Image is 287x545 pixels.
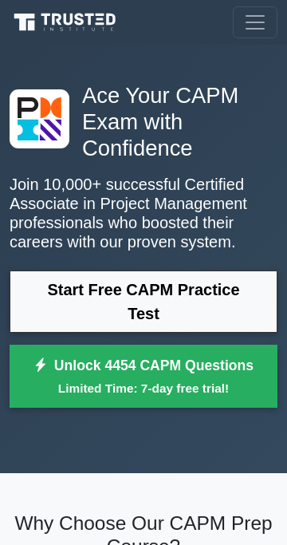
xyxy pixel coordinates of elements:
[29,379,258,397] small: Limited Time: 7-day free trial!
[10,83,277,162] h1: Ace Your CAPM Exam with Confidence
[10,345,277,409] a: Unlock 4454 CAPM QuestionsLimited Time: 7-day free trial!
[10,175,277,251] p: Join 10,000+ successful Certified Associate in Project Management professionals who boosted their...
[10,271,277,333] a: Start Free CAPM Practice Test
[233,6,277,38] button: Toggle navigation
